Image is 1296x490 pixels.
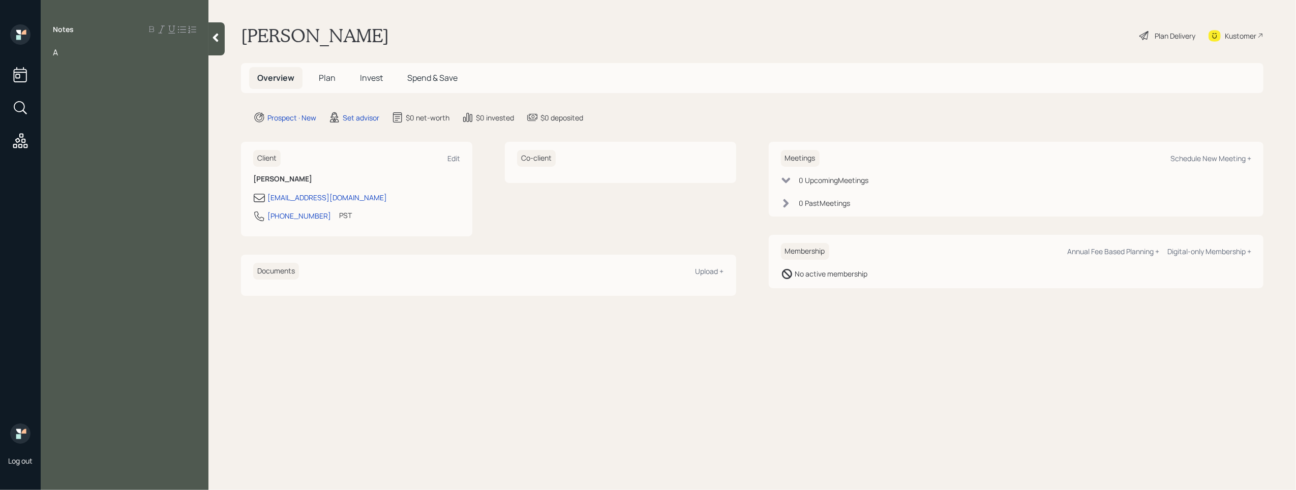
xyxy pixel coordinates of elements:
[476,112,514,123] div: $0 invested
[343,112,379,123] div: Set advisor
[799,175,869,186] div: 0 Upcoming Meeting s
[517,150,556,167] h6: Co-client
[781,243,829,260] h6: Membership
[1167,247,1251,256] div: Digital-only Membership +
[53,24,74,35] label: Notes
[1067,247,1159,256] div: Annual Fee Based Planning +
[267,210,331,221] div: [PHONE_NUMBER]
[53,47,58,58] span: A
[1170,154,1251,163] div: Schedule New Meeting +
[781,150,820,167] h6: Meetings
[360,72,383,83] span: Invest
[267,112,316,123] div: Prospect · New
[253,150,281,167] h6: Client
[241,24,389,47] h1: [PERSON_NAME]
[267,192,387,203] div: [EMAIL_ADDRESS][DOMAIN_NAME]
[696,266,724,276] div: Upload +
[799,198,851,208] div: 0 Past Meeting s
[319,72,336,83] span: Plan
[339,210,352,221] div: PST
[253,263,299,280] h6: Documents
[540,112,583,123] div: $0 deposited
[257,72,294,83] span: Overview
[407,72,458,83] span: Spend & Save
[8,456,33,466] div: Log out
[1155,30,1195,41] div: Plan Delivery
[795,268,868,279] div: No active membership
[406,112,449,123] div: $0 net-worth
[1225,30,1256,41] div: Kustomer
[253,175,460,183] h6: [PERSON_NAME]
[447,154,460,163] div: Edit
[10,423,31,444] img: retirable_logo.png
